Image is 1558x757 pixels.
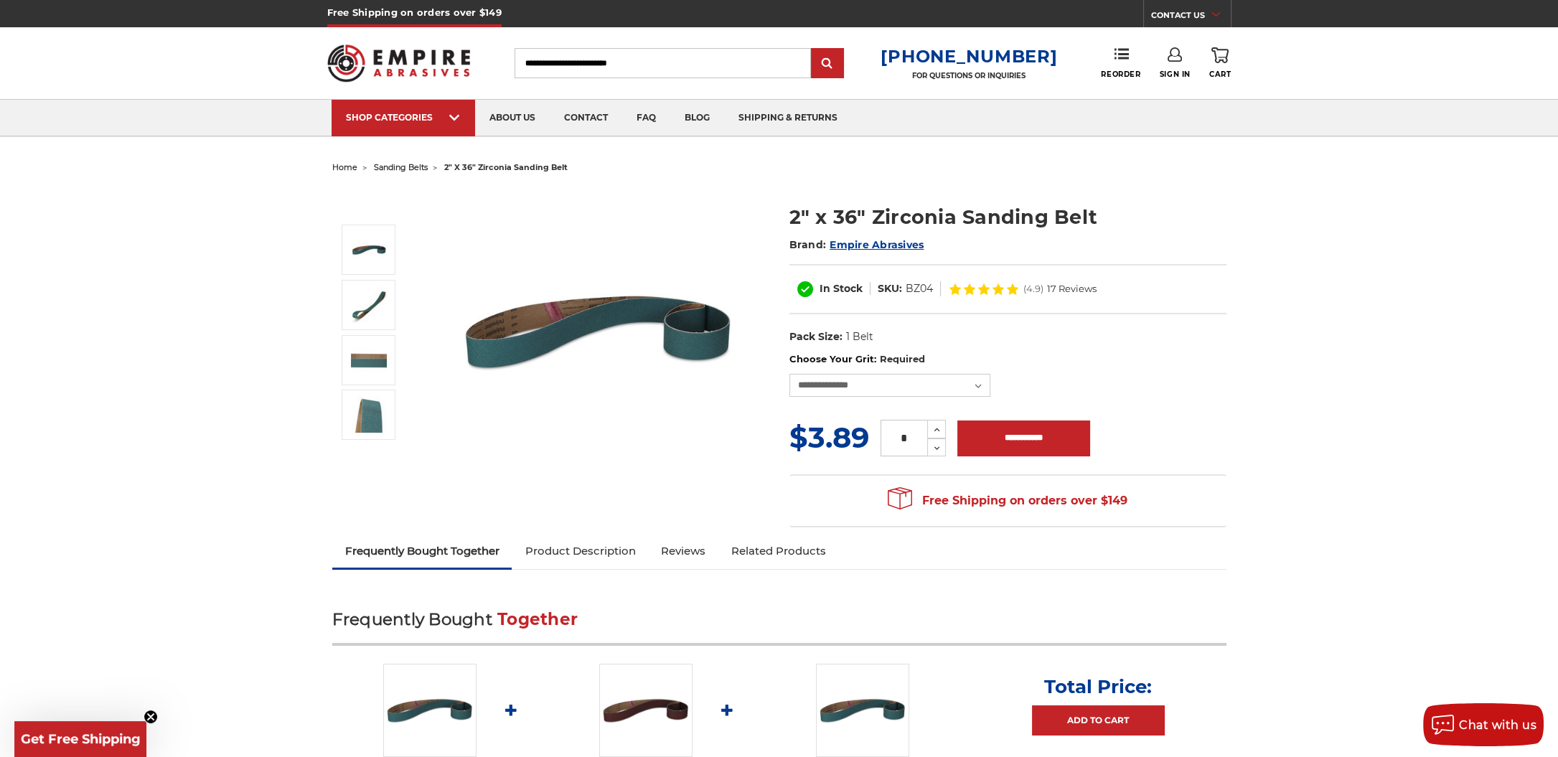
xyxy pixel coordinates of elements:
[332,609,492,629] span: Frequently Bought
[879,353,924,365] small: Required
[724,100,852,136] a: shipping & returns
[906,281,933,296] dd: BZ04
[1209,70,1231,79] span: Cart
[789,420,869,455] span: $3.89
[878,281,902,296] dt: SKU:
[1023,284,1043,293] span: (4.9)
[351,397,387,433] img: 2" x 36" - Zirconia Sanding Belt
[383,664,477,757] img: 2" x 36" Zirconia Pipe Sanding Belt
[327,35,471,91] img: Empire Abrasives
[550,100,622,136] a: contact
[789,329,843,344] dt: Pack Size:
[789,238,827,251] span: Brand:
[1101,70,1140,79] span: Reorder
[14,721,146,757] div: Get Free ShippingClose teaser
[444,162,568,172] span: 2" x 36" zirconia sanding belt
[718,535,839,567] a: Related Products
[1459,718,1536,732] span: Chat with us
[332,162,357,172] a: home
[346,112,461,123] div: SHOP CATEGORIES
[351,342,387,378] img: 2" x 36" Zirc Sanding Belt
[830,238,924,251] a: Empire Abrasives
[813,50,842,78] input: Submit
[374,162,428,172] a: sanding belts
[475,100,550,136] a: about us
[1209,47,1231,79] a: Cart
[497,609,578,629] span: Together
[648,535,718,567] a: Reviews
[332,535,512,567] a: Frequently Bought Together
[845,329,873,344] dd: 1 Belt
[1160,70,1191,79] span: Sign In
[512,535,648,567] a: Product Description
[144,710,158,724] button: Close teaser
[881,71,1057,80] p: FOR QUESTIONS OR INQUIRIES
[789,352,1226,367] label: Choose Your Grit:
[1423,703,1544,746] button: Chat with us
[1047,284,1097,293] span: 17 Reviews
[1044,675,1152,698] p: Total Price:
[455,188,742,475] img: 2" x 36" Zirconia Pipe Sanding Belt
[881,46,1057,67] a: [PHONE_NUMBER]
[888,486,1127,515] span: Free Shipping on orders over $149
[1151,7,1231,27] a: CONTACT US
[1101,47,1140,78] a: Reorder
[1032,705,1165,735] a: Add to Cart
[789,203,1226,231] h1: 2" x 36" Zirconia Sanding Belt
[622,100,670,136] a: faq
[351,287,387,323] img: 2" x 36" Zirconia Sanding Belt
[21,731,141,747] span: Get Free Shipping
[820,282,863,295] span: In Stock
[670,100,724,136] a: blog
[351,232,387,268] img: 2" x 36" Zirconia Pipe Sanding Belt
